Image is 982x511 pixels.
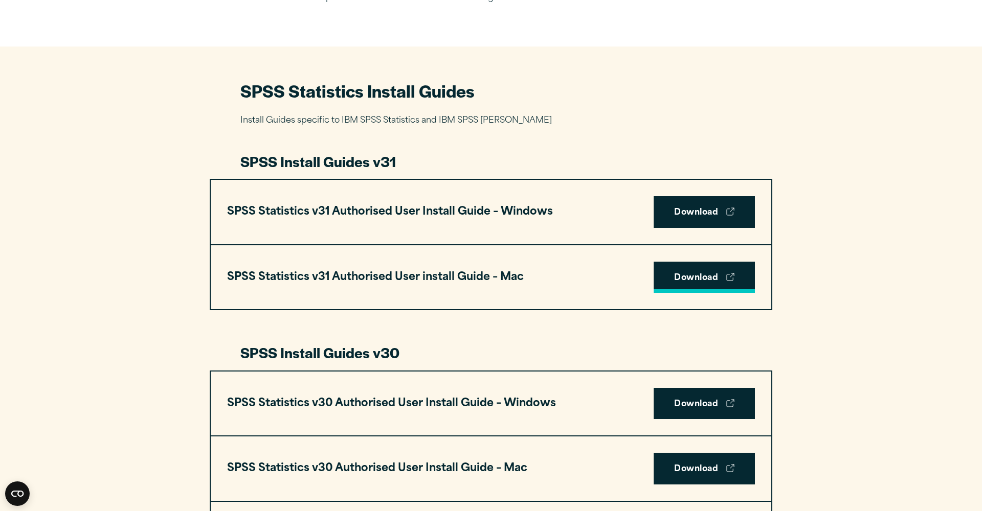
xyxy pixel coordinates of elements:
[240,113,742,128] p: Install Guides specific to IBM SPSS Statistics and IBM SPSS [PERSON_NAME]
[654,453,755,484] a: Download
[240,79,742,102] h2: SPSS Statistics Install Guides
[227,268,524,287] h3: SPSS Statistics v31 Authorised User install Guide – Mac
[654,196,755,228] a: Download
[227,202,553,222] h3: SPSS Statistics v31 Authorised User Install Guide – Windows
[240,343,742,362] h3: SPSS Install Guides v30
[654,262,755,293] a: Download
[227,459,527,478] h3: SPSS Statistics v30 Authorised User Install Guide – Mac
[5,481,30,506] button: Open CMP widget
[227,394,556,413] h3: SPSS Statistics v30 Authorised User Install Guide – Windows
[240,152,742,171] h3: SPSS Install Guides v31
[654,388,755,420] a: Download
